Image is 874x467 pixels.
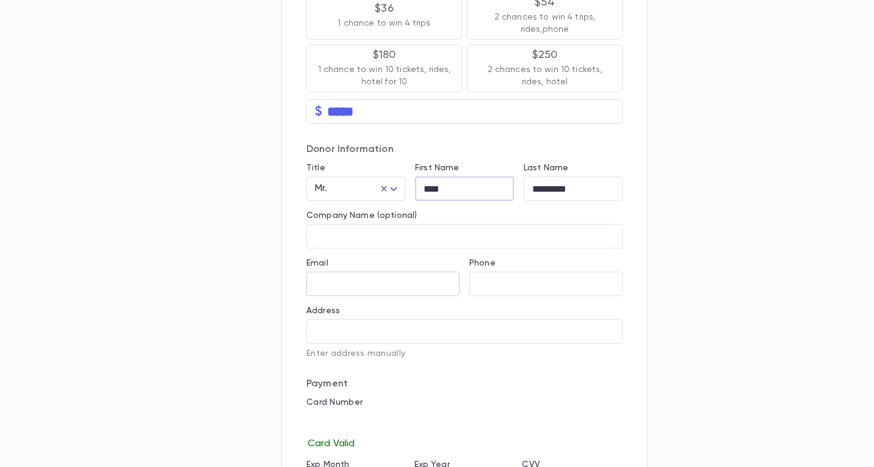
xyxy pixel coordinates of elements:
[306,45,462,92] button: $1801 chance to win 10 tickets, rides, hotel for 10
[467,45,623,92] button: $2502 chances to win 10 tickets, rides, hotel
[532,49,558,61] p: $250
[315,184,327,194] span: Mr.
[306,306,340,316] label: Address
[375,2,394,15] p: $36
[373,49,396,61] p: $180
[524,163,568,173] label: Last Name
[306,143,623,156] p: Donor Information
[306,177,405,201] div: Mr.
[415,163,459,173] label: First Name
[306,163,325,173] label: Title
[306,378,623,390] p: Payment
[306,349,623,358] p: Enter address manually
[469,258,496,268] label: Phone
[315,106,322,118] p: $
[317,63,452,88] p: 1 chance to win 10 tickets, rides, hotel for 10
[306,211,417,220] label: Company Name (optional)
[306,258,328,268] label: Email
[306,397,623,407] p: Card Number
[338,17,430,29] p: 1 chance to win 4 trips
[306,435,623,450] p: Card Valid
[306,411,623,435] iframe: card
[477,11,612,35] p: 2 chances to win 4 trips, rides,phone
[477,63,612,88] p: 2 chances to win 10 tickets, rides, hotel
